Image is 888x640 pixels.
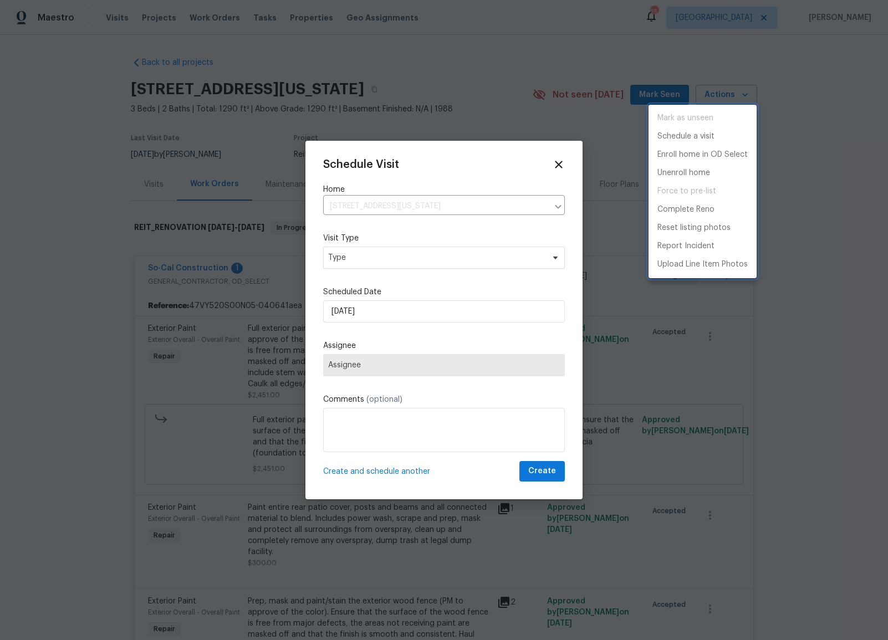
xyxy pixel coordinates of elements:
p: Upload Line Item Photos [657,259,748,270]
p: Report Incident [657,240,715,252]
p: Complete Reno [657,204,715,216]
p: Reset listing photos [657,222,731,234]
p: Schedule a visit [657,131,715,142]
span: Setup visit must be completed before moving home to pre-list [649,182,757,201]
p: Enroll home in OD Select [657,149,748,161]
p: Unenroll home [657,167,710,179]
